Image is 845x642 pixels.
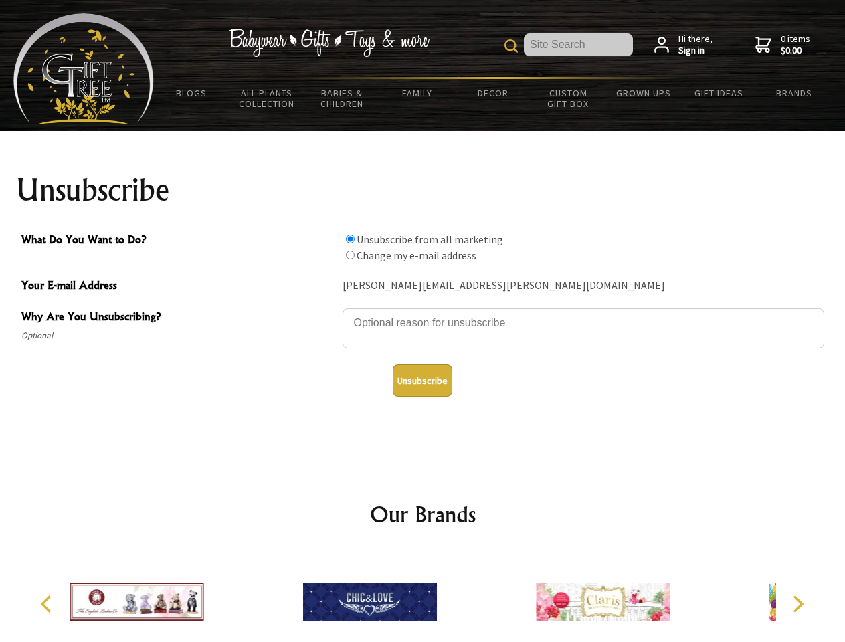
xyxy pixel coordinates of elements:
a: Hi there,Sign in [654,33,713,57]
a: 0 items$0.00 [755,33,810,57]
a: Decor [455,79,531,107]
button: Next [783,589,812,619]
a: Grown Ups [605,79,681,107]
span: Hi there, [678,33,713,57]
label: Unsubscribe from all marketing [357,233,503,246]
span: Optional [21,328,336,344]
a: All Plants Collection [229,79,305,118]
img: Babywear - Gifts - Toys & more [229,29,430,57]
textarea: Why Are You Unsubscribing? [343,308,824,348]
strong: $0.00 [781,45,810,57]
h1: Unsubscribe [16,174,830,206]
span: Why Are You Unsubscribing? [21,308,336,328]
a: BLOGS [154,79,229,107]
input: What Do You Want to Do? [346,235,355,243]
div: [PERSON_NAME][EMAIL_ADDRESS][PERSON_NAME][DOMAIN_NAME] [343,276,824,296]
button: Unsubscribe [393,364,452,397]
img: product search [504,39,518,53]
img: Babyware - Gifts - Toys and more... [13,13,154,124]
a: Gift Ideas [681,79,757,107]
input: Site Search [524,33,633,56]
span: Your E-mail Address [21,277,336,296]
input: What Do You Want to Do? [346,251,355,259]
label: Change my e-mail address [357,249,476,262]
strong: Sign in [678,45,713,57]
button: Previous [33,589,63,619]
h2: Our Brands [27,498,819,530]
span: 0 items [781,33,810,57]
a: Babies & Children [304,79,380,118]
a: Brands [757,79,832,107]
a: Custom Gift Box [531,79,606,118]
a: Family [380,79,456,107]
span: What Do You Want to Do? [21,231,336,251]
